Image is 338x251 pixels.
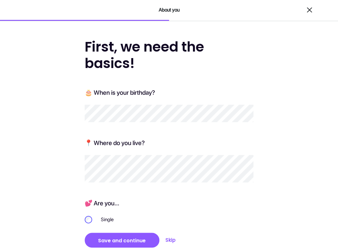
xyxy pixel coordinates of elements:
[163,232,178,248] button: Skip
[85,88,155,97] div: 🎂 When is your birthday?
[95,237,149,244] div: Save and continue
[85,39,254,72] div: First, we need the basics!
[85,138,145,148] div: 📍 Where do you live?
[85,233,159,248] button: Save and continue
[121,6,217,14] div: About you
[97,212,117,227] div: Single
[85,199,119,208] div: 💕 Are you...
